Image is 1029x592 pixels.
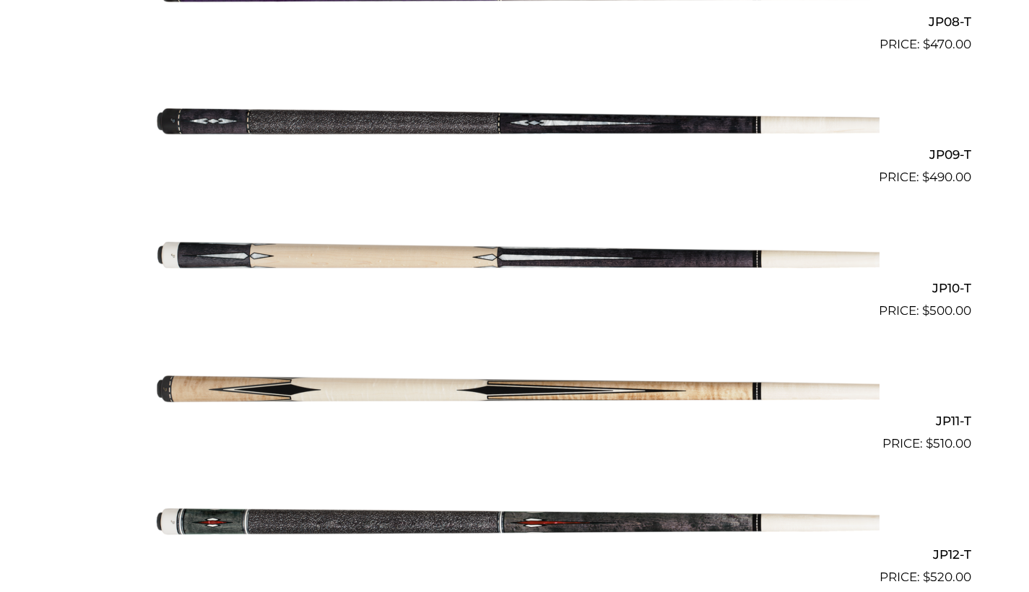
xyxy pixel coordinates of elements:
[922,170,971,184] bdi: 490.00
[58,541,971,567] h2: JP12-T
[926,436,933,450] span: $
[926,436,971,450] bdi: 510.00
[58,60,971,187] a: JP09-T $490.00
[922,303,929,318] span: $
[923,37,971,51] bdi: 470.00
[58,193,971,320] a: JP10-T $500.00
[58,274,971,301] h2: JP10-T
[150,193,880,314] img: JP10-T
[923,37,930,51] span: $
[58,142,971,168] h2: JP09-T
[922,170,929,184] span: $
[150,459,880,580] img: JP12-T
[58,9,971,35] h2: JP08-T
[58,408,971,435] h2: JP11-T
[923,570,971,584] bdi: 520.00
[922,303,971,318] bdi: 500.00
[150,60,880,181] img: JP09-T
[58,326,971,453] a: JP11-T $510.00
[923,570,930,584] span: $
[150,326,880,448] img: JP11-T
[58,459,971,586] a: JP12-T $520.00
